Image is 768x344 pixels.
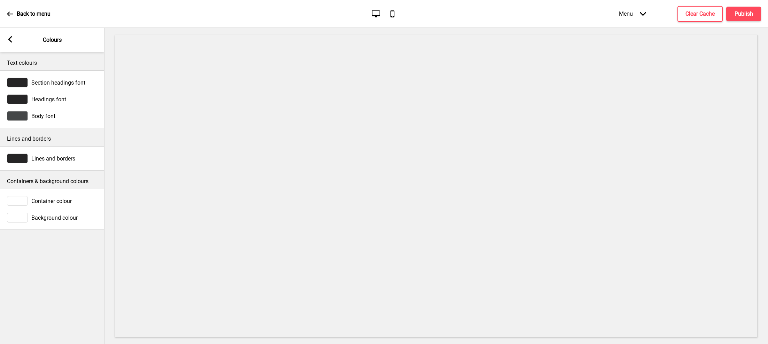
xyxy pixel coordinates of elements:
[735,10,753,18] h4: Publish
[7,111,98,121] div: Body font
[7,178,98,185] p: Containers & background colours
[7,154,98,163] div: Lines and borders
[17,10,51,18] p: Back to menu
[7,196,98,206] div: Container colour
[31,113,55,119] span: Body font
[31,79,85,86] span: Section headings font
[7,59,98,67] p: Text colours
[7,213,98,222] div: Background colour
[677,6,723,22] button: Clear Cache
[31,214,78,221] span: Background colour
[43,36,62,44] p: Colours
[685,10,715,18] h4: Clear Cache
[31,198,72,204] span: Container colour
[726,7,761,21] button: Publish
[7,78,98,87] div: Section headings font
[7,5,51,23] a: Back to menu
[612,3,653,24] div: Menu
[31,96,66,103] span: Headings font
[7,135,98,143] p: Lines and borders
[31,155,75,162] span: Lines and borders
[7,94,98,104] div: Headings font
